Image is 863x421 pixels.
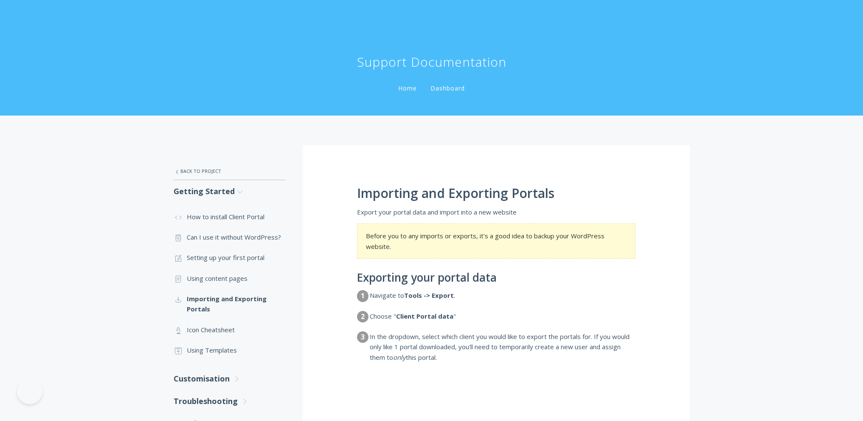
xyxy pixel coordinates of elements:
[357,290,368,302] dt: 1
[174,247,286,268] a: Setting up your first portal
[174,268,286,288] a: Using content pages
[174,367,286,390] a: Customisation
[429,84,467,92] a: Dashboard
[357,186,635,201] h1: Importing and Exporting Portals
[357,207,635,217] p: Export your portal data and import into a new website
[357,54,506,71] h1: Support Documentation
[174,288,286,319] a: Importing and Exporting Portals
[370,311,635,329] dd: Choose " "
[174,206,286,227] a: How to install Client Portal
[174,162,286,180] a: Back to Project
[357,271,635,284] h2: Exporting your portal data
[357,331,368,343] dt: 3
[357,223,635,259] section: Before you to any imports or exports, it's a good idea to backup your WordPress website.
[174,319,286,340] a: Icon Cheatsheet
[396,84,419,92] a: Home
[174,227,286,247] a: Can I use it without WordPress?
[174,180,286,203] a: Getting Started
[370,290,635,308] dd: Navigate to .
[393,353,406,362] em: only
[174,340,286,360] a: Using Templates
[357,311,368,322] dt: 2
[396,312,453,320] strong: Client Portal data
[174,390,286,413] a: Troubleshooting
[17,379,42,404] iframe: Toggle Customer Support
[404,291,454,300] strong: Tools -> Export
